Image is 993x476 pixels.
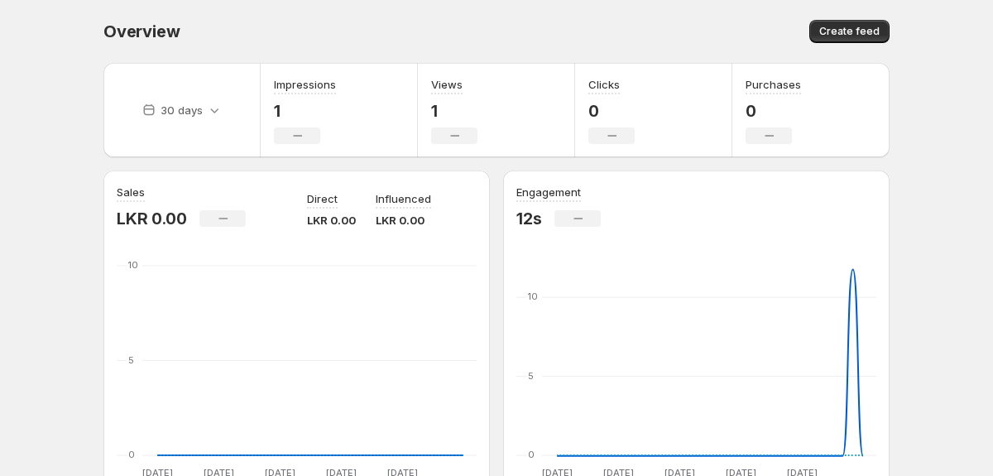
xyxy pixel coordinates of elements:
[588,101,635,121] p: 0
[819,25,880,38] span: Create feed
[746,101,801,121] p: 0
[516,209,541,228] p: 12s
[128,449,135,460] text: 0
[431,101,477,121] p: 1
[376,190,431,207] p: Influenced
[117,209,186,228] p: LKR 0.00
[528,291,538,302] text: 10
[274,76,336,93] h3: Impressions
[528,370,534,382] text: 5
[128,259,138,271] text: 10
[128,354,134,366] text: 5
[307,190,338,207] p: Direct
[746,76,801,93] h3: Purchases
[516,184,581,200] h3: Engagement
[117,184,145,200] h3: Sales
[307,212,356,228] p: LKR 0.00
[809,20,890,43] button: Create feed
[431,76,463,93] h3: Views
[103,22,180,41] span: Overview
[376,212,431,228] p: LKR 0.00
[161,102,203,118] p: 30 days
[274,101,336,121] p: 1
[588,76,620,93] h3: Clicks
[528,449,535,460] text: 0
